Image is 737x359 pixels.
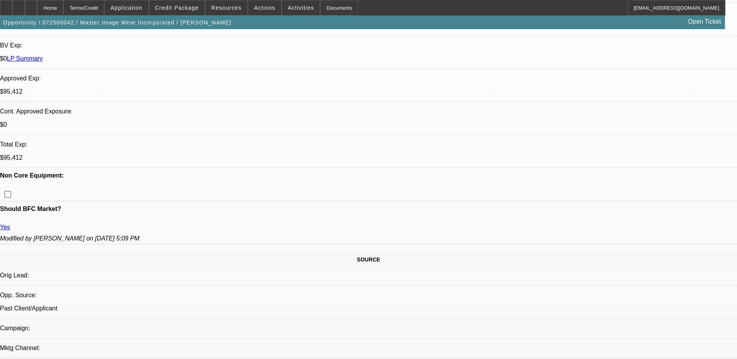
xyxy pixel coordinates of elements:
[105,0,148,15] button: Application
[288,5,314,11] span: Activities
[211,5,242,11] span: Resources
[357,256,380,263] span: SOURCE
[110,5,142,11] span: Application
[248,0,281,15] button: Actions
[685,15,724,28] a: Open Ticket
[3,19,232,26] span: Opportunity / 072500042 / Master Image Wear Incorporated / [PERSON_NAME]
[155,5,199,11] span: Credit Package
[282,0,320,15] button: Activities
[254,5,275,11] span: Actions
[7,55,43,62] a: LP Summary
[206,0,247,15] button: Resources
[149,0,205,15] button: Credit Package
